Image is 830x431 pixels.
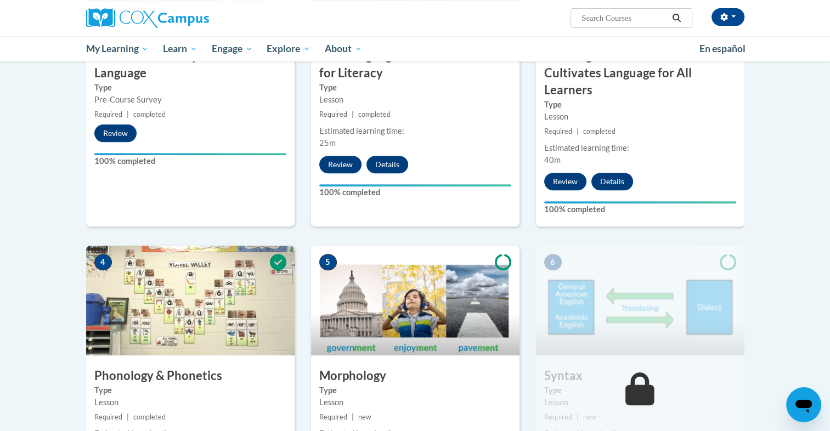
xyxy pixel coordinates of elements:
[536,367,744,384] h3: Syntax
[544,384,736,396] label: Type
[544,254,562,270] span: 6
[311,367,520,384] h3: Morphology
[786,387,821,422] iframe: Button to launch messaging window
[86,8,295,28] a: Cox Campus
[544,155,561,165] span: 40m
[94,82,286,94] label: Type
[86,48,295,82] h3: Pre-Course Survey for Oral Language
[699,43,746,54] span: En español
[668,12,685,25] button: Search
[212,42,253,55] span: Engage
[544,201,736,203] div: Your progress
[94,254,112,270] span: 4
[86,246,295,355] img: Course Image
[319,94,511,106] div: Lesson
[352,110,354,118] span: |
[358,413,371,421] span: new
[319,396,511,409] div: Lesson
[544,111,736,123] div: Lesson
[163,42,197,55] span: Learn
[325,42,362,55] span: About
[580,12,668,25] input: Search Courses
[544,173,586,190] button: Review
[94,153,286,155] div: Your progress
[86,8,209,28] img: Cox Campus
[577,127,579,135] span: |
[358,110,391,118] span: completed
[311,48,520,82] h3: Oral Language is the Foundation for Literacy
[94,413,122,421] span: Required
[583,413,596,421] span: new
[70,36,761,61] div: Main menu
[544,127,572,135] span: Required
[692,37,753,60] a: En español
[133,413,166,421] span: completed
[94,396,286,409] div: Lesson
[583,127,616,135] span: completed
[94,155,286,167] label: 100% completed
[544,396,736,409] div: Lesson
[318,36,369,61] a: About
[133,110,166,118] span: completed
[536,246,744,355] img: Course Image
[94,124,137,142] button: Review
[86,42,149,55] span: My Learning
[544,99,736,111] label: Type
[311,246,520,355] img: Course Image
[79,36,156,61] a: My Learning
[591,173,633,190] button: Details
[544,203,736,216] label: 100% completed
[94,384,286,396] label: Type
[319,186,511,199] label: 100% completed
[536,48,744,98] h3: Creating an Environment that Cultivates Language for All Learners
[267,42,310,55] span: Explore
[319,138,336,148] span: 25m
[319,184,511,186] div: Your progress
[127,110,129,118] span: |
[156,36,205,61] a: Learn
[544,142,736,154] div: Estimated learning time:
[352,413,354,421] span: |
[94,110,122,118] span: Required
[86,367,295,384] h3: Phonology & Phonetics
[319,156,362,173] button: Review
[319,110,347,118] span: Required
[712,8,744,26] button: Account Settings
[259,36,318,61] a: Explore
[127,413,129,421] span: |
[544,413,572,421] span: Required
[366,156,408,173] button: Details
[94,94,286,106] div: Pre-Course Survey
[319,413,347,421] span: Required
[319,254,337,270] span: 5
[319,82,511,94] label: Type
[205,36,260,61] a: Engage
[319,384,511,396] label: Type
[577,413,579,421] span: |
[319,125,511,137] div: Estimated learning time:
